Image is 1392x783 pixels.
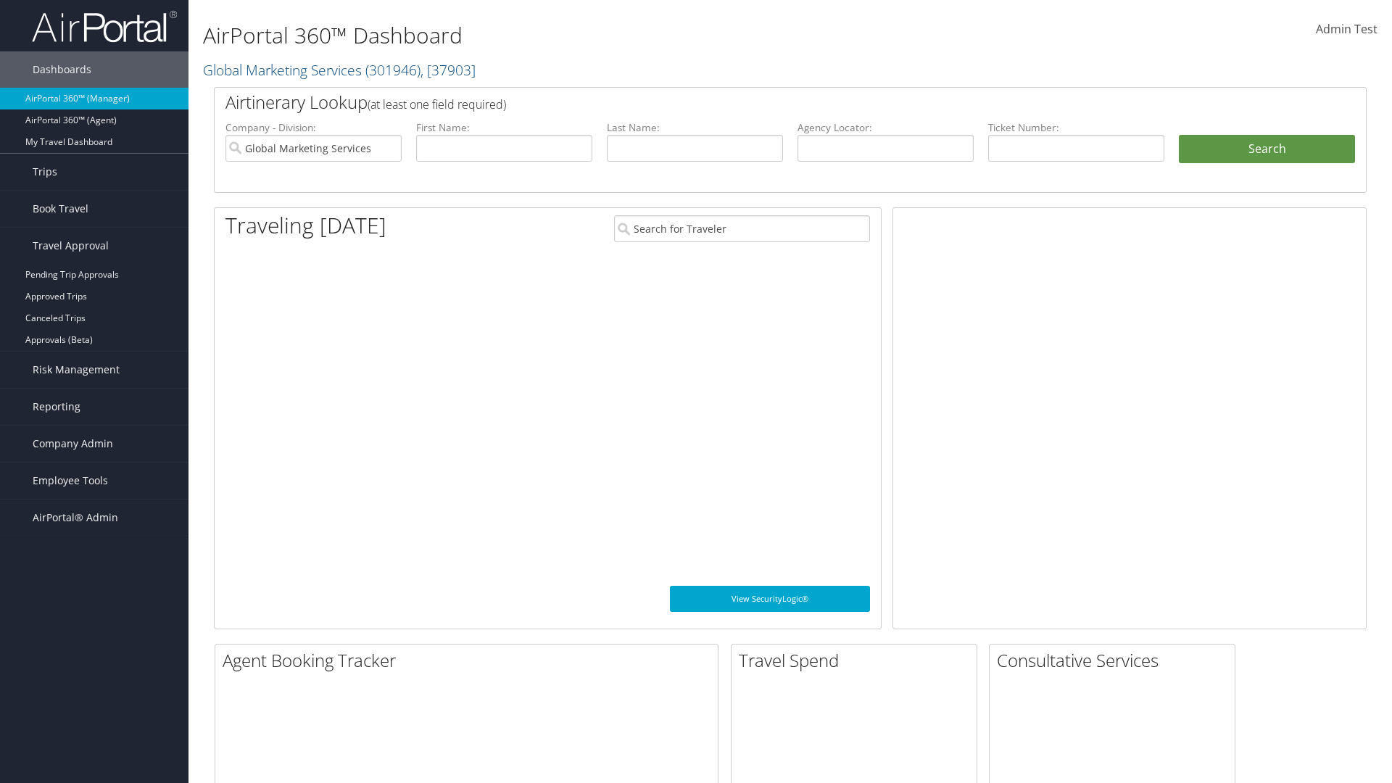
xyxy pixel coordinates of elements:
img: airportal-logo.png [32,9,177,43]
h2: Agent Booking Tracker [223,648,718,673]
span: Reporting [33,389,80,425]
span: Admin Test [1316,21,1377,37]
span: (at least one field required) [368,96,506,112]
span: Risk Management [33,352,120,388]
span: ( 301946 ) [365,60,420,80]
h1: AirPortal 360™ Dashboard [203,20,986,51]
label: Last Name: [607,120,783,135]
h1: Traveling [DATE] [225,210,386,241]
button: Search [1179,135,1355,164]
h2: Travel Spend [739,648,977,673]
span: Trips [33,154,57,190]
a: Admin Test [1316,7,1377,52]
label: Company - Division: [225,120,402,135]
a: Global Marketing Services [203,60,476,80]
span: Book Travel [33,191,88,227]
span: Company Admin [33,426,113,462]
span: Travel Approval [33,228,109,264]
span: , [ 37903 ] [420,60,476,80]
label: Agency Locator: [797,120,974,135]
span: Dashboards [33,51,91,88]
h2: Airtinerary Lookup [225,90,1259,115]
h2: Consultative Services [997,648,1235,673]
a: View SecurityLogic® [670,586,870,612]
label: First Name: [416,120,592,135]
input: Search for Traveler [614,215,870,242]
span: AirPortal® Admin [33,500,118,536]
label: Ticket Number: [988,120,1164,135]
span: Employee Tools [33,463,108,499]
